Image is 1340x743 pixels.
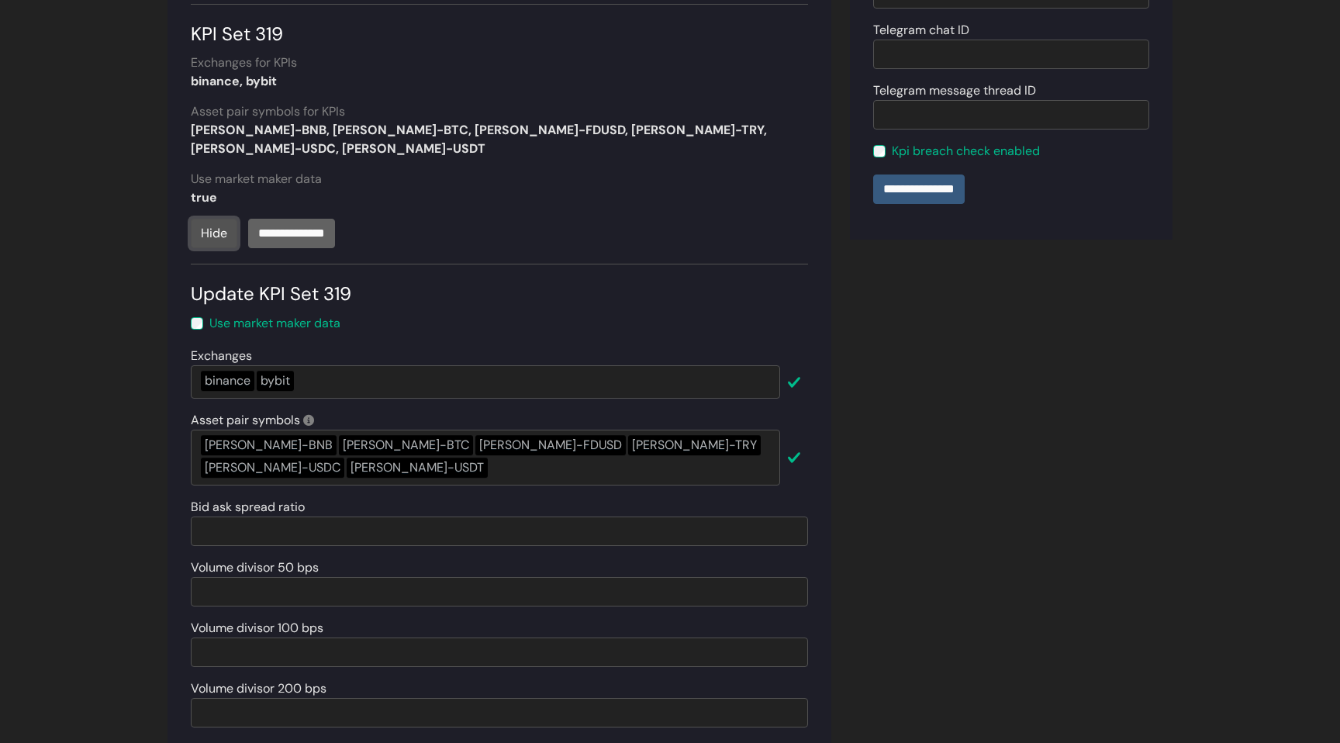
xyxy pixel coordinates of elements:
[339,435,473,455] div: [PERSON_NAME]-BTC
[347,458,488,478] div: [PERSON_NAME]-USDT
[191,122,767,157] strong: [PERSON_NAME]-BNB, [PERSON_NAME]-BTC, [PERSON_NAME]-FDUSD, [PERSON_NAME]-TRY, [PERSON_NAME]-USDC,...
[201,435,337,455] div: [PERSON_NAME]-BNB
[191,280,808,308] div: Update KPI Set 319
[873,21,969,40] label: Telegram chat ID
[191,4,808,48] div: KPI Set 319
[191,411,314,430] label: Asset pair symbols
[191,219,237,248] a: Hide
[191,54,297,72] label: Exchanges for KPIs
[191,679,326,698] label: Volume divisor 200 bps
[191,189,217,206] strong: true
[873,81,1036,100] label: Telegram message thread ID
[892,142,1040,161] label: Kpi breach check enabled
[475,435,626,455] div: [PERSON_NAME]-FDUSD
[201,458,344,478] div: [PERSON_NAME]-USDC
[191,102,345,121] label: Asset pair symbols for KPIs
[191,73,277,89] strong: binance, bybit
[257,371,294,391] div: bybit
[191,347,252,365] label: Exchanges
[628,435,761,455] div: [PERSON_NAME]-TRY
[191,170,322,188] label: Use market maker data
[209,314,340,333] label: Use market maker data
[191,619,323,638] label: Volume divisor 100 bps
[191,498,305,517] label: Bid ask spread ratio
[191,558,319,577] label: Volume divisor 50 bps
[201,371,254,391] div: binance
